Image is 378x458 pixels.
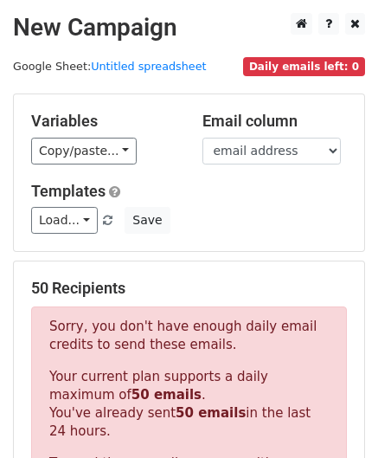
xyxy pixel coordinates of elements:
a: Copy/paste... [31,138,137,164]
button: Save [125,207,170,234]
iframe: Chat Widget [292,375,378,458]
span: Daily emails left: 0 [243,57,365,76]
h5: 50 Recipients [31,279,347,298]
h2: New Campaign [13,13,365,42]
small: Google Sheet: [13,60,207,73]
p: Your current plan supports a daily maximum of . You've already sent in the last 24 hours. [49,368,329,441]
a: Daily emails left: 0 [243,60,365,73]
a: Untitled spreadsheet [91,60,206,73]
h5: Email column [202,112,348,131]
strong: 50 emails [176,405,246,421]
a: Load... [31,207,98,234]
a: Templates [31,182,106,200]
p: Sorry, you don't have enough daily email credits to send these emails. [49,318,329,354]
strong: 50 emails [131,387,202,403]
h5: Variables [31,112,176,131]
